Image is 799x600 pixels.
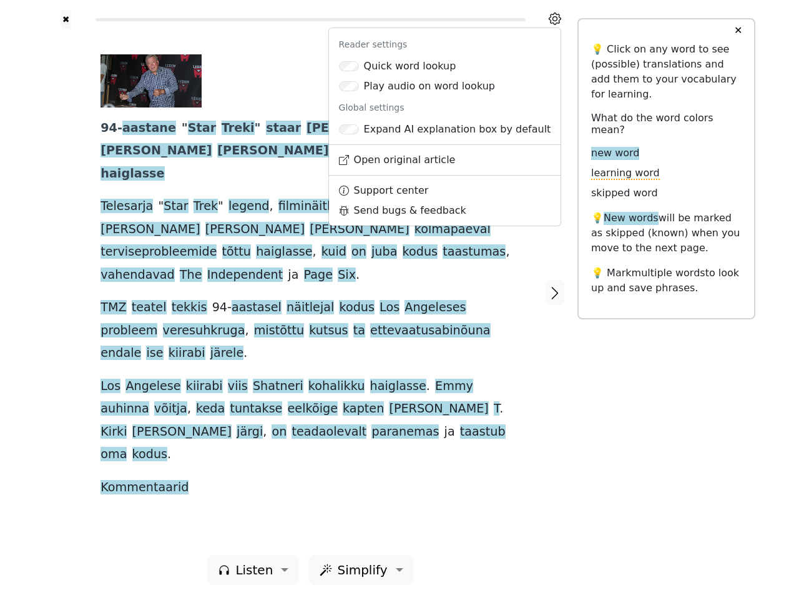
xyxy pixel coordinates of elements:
[591,112,742,136] h6: What do the word colors mean?
[370,379,426,394] span: haiglasse
[196,401,225,417] span: keda
[288,267,298,283] span: ja
[329,56,561,76] a: Quick word lookup
[364,122,551,137] div: Expand AI explanation box by default
[100,54,202,107] img: 17170774t1hc40f.jpg
[506,244,509,260] span: ,
[154,401,187,417] span: võitja
[604,212,659,225] span: New words
[100,323,157,339] span: probleem
[207,267,283,283] span: Independent
[329,150,561,170] a: Open original article
[591,167,660,180] span: learning word
[309,555,413,585] button: Simplify
[329,96,561,119] div: Global settings
[235,561,273,579] span: Listen
[180,267,202,283] span: The
[356,267,360,283] span: .
[304,267,333,283] span: Page
[263,424,267,440] span: ,
[100,379,120,394] span: Los
[167,447,171,462] span: .
[403,244,438,260] span: kodus
[309,323,348,339] span: kutsus
[212,300,232,316] span: 94-
[207,555,299,585] button: Listen
[591,42,742,102] p: 💡 Click on any word to see (possible) translations and add them to your vocabulary for learning.
[288,401,338,417] span: eelkõige
[312,244,316,260] span: ,
[100,222,200,237] span: [PERSON_NAME]
[100,424,127,440] span: Kirki
[61,10,71,29] button: ✖
[100,480,189,496] span: Kommentaarid
[230,401,282,417] span: tuntakse
[100,447,127,462] span: oma
[339,300,375,316] span: kodus
[186,379,223,394] span: kiirabi
[100,121,122,136] span: 94-
[499,401,503,417] span: .
[310,222,409,237] span: [PERSON_NAME]
[494,401,499,417] span: T
[727,19,750,42] button: ✕
[100,401,149,417] span: auhinna
[237,424,263,440] span: järgi
[287,300,334,316] span: näitlejal
[591,211,742,256] p: 💡 will be marked as skipped (known) when you move to the next page.
[435,379,473,394] span: Emmy
[278,199,348,214] span: filminäitleja
[182,121,188,136] span: "
[228,199,269,214] span: legend
[364,79,495,94] div: Play audio on word lookup
[329,181,561,201] a: Support center
[122,121,176,136] span: aastane
[343,401,384,417] span: kapten
[254,323,305,339] span: mistõttu
[443,244,506,260] span: taastumas
[371,244,397,260] span: juba
[338,267,356,283] span: Six
[243,346,247,361] span: .
[100,143,212,159] span: [PERSON_NAME]
[187,401,191,417] span: ,
[222,244,251,260] span: tõttu
[444,424,455,440] span: ja
[194,199,218,214] span: Trek
[329,119,561,139] a: Expand AI explanation box by default
[272,424,287,440] span: on
[100,199,153,214] span: Telesarja
[321,244,346,260] span: kuid
[125,379,180,394] span: Angelese
[100,346,141,361] span: endale
[164,199,188,214] span: Star
[329,33,561,56] div: Reader settings
[414,222,491,237] span: kolmapäeval
[188,121,216,136] span: Star
[169,346,205,361] span: kiirabi
[364,59,456,74] div: Quick word lookup
[308,379,365,394] span: kohalikku
[172,300,207,316] span: tekkis
[329,76,561,96] a: Play audio on word lookup
[100,166,164,182] span: haiglasse
[217,143,328,159] span: [PERSON_NAME]
[370,323,490,339] span: ettevaatusabinõuna
[146,346,163,361] span: ise
[253,379,303,394] span: Shatneri
[205,222,305,237] span: [PERSON_NAME]
[222,121,255,136] span: Treki
[371,424,439,440] span: paranemas
[256,244,312,260] span: haiglasse
[306,121,418,136] span: [PERSON_NAME]
[255,121,261,136] span: "
[218,199,223,214] span: "
[426,379,430,394] span: .
[292,424,366,440] span: teadaolevalt
[245,323,248,339] span: ,
[163,323,245,339] span: veresuhkruga
[132,424,232,440] span: [PERSON_NAME]
[266,121,301,136] span: staar
[228,379,248,394] span: viis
